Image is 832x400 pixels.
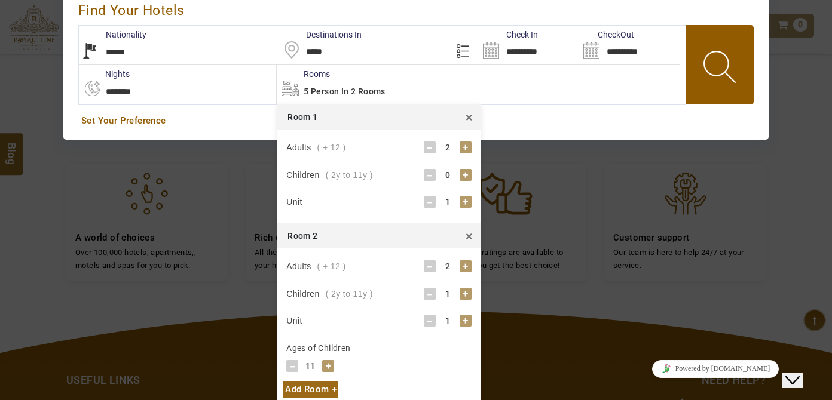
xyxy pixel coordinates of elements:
[79,29,146,41] label: Nationality
[326,289,373,299] span: ( 2y to 11y )
[286,315,308,327] div: Unit
[81,115,751,127] a: Set Your Preference
[283,381,338,398] div: Add Room +
[424,260,436,272] div: -
[479,29,538,41] label: Check In
[322,360,334,372] div: +
[436,169,460,181] div: 0
[460,169,472,181] div: +
[424,169,436,181] div: -
[286,288,372,300] div: Children
[287,112,317,122] span: Room 1
[277,68,330,80] label: Rooms
[287,231,317,241] span: Room 2
[326,170,373,180] span: ( 2y to 11y )
[466,108,473,127] span: ×
[436,141,460,153] div: 2
[298,360,322,372] div: 11
[286,169,372,181] div: Children
[460,141,472,153] div: +
[580,29,634,41] label: CheckOut
[436,196,460,208] div: 1
[78,68,130,80] label: nights
[424,196,436,208] div: -
[460,288,472,300] div: +
[317,143,346,152] span: ( + 12 )
[286,196,308,208] div: Unit
[466,227,473,245] span: ×
[286,260,345,272] div: Adults
[304,87,386,96] span: 5 Person in 2 Rooms
[279,29,362,41] label: Destinations In
[782,352,820,388] iframe: chat widget
[286,360,298,372] div: -
[611,355,820,382] iframe: chat widget
[436,315,460,327] div: 1
[460,260,472,272] div: +
[479,26,579,64] input: Search
[460,315,472,327] div: +
[286,342,472,354] div: Ages of Children
[424,141,436,153] div: -
[436,288,460,300] div: 1
[436,260,460,272] div: 2
[424,315,436,327] div: -
[460,196,472,208] div: +
[580,26,680,64] input: Search
[317,261,346,271] span: ( + 12 )
[286,141,345,153] div: Adults
[424,288,436,300] div: -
